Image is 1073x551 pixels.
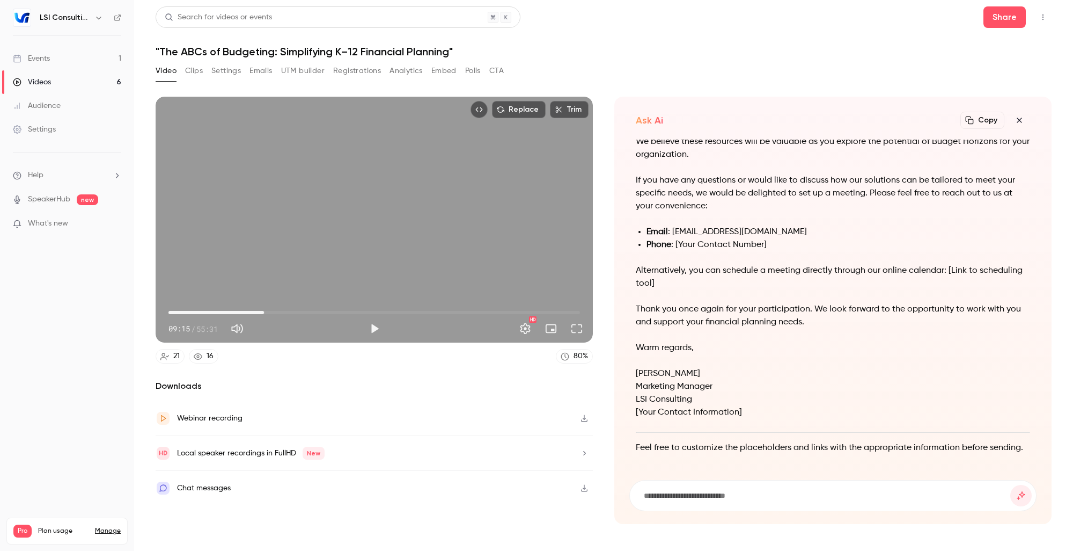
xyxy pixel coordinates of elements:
button: Trim [550,101,589,118]
button: Full screen [566,318,587,339]
a: SpeakerHub [28,194,70,205]
button: Emails [249,62,272,79]
button: Analytics [389,62,423,79]
div: Videos [13,77,51,88]
div: Settings [13,124,56,135]
button: Mute [226,318,248,339]
button: Share [983,6,1026,28]
div: Webinar recording [177,412,242,425]
span: New [303,447,325,460]
span: 09:15 [168,323,190,335]
a: 21 [156,349,185,364]
p: Alternatively, you can schedule a meeting directly through our online calendar: [Link to scheduli... [636,264,1030,290]
a: 80% [556,349,593,364]
button: Turn on miniplayer [540,318,562,339]
span: / [191,323,195,335]
button: Registrations [333,62,381,79]
p: We believe these resources will be valuable as you explore the potential of Budget Horizons for y... [636,135,1030,161]
strong: Phone [646,241,671,249]
div: 16 [207,351,214,362]
p: [PERSON_NAME] Marketing Manager LSI Consulting [Your Contact Information] [636,367,1030,419]
span: Pro [13,525,32,538]
a: Manage [95,527,121,535]
button: Settings [211,62,241,79]
button: UTM builder [281,62,325,79]
li: : [Your Contact Number] [646,238,1030,251]
div: Search for videos or events [165,12,272,23]
div: Local speaker recordings in FullHD [177,447,325,460]
div: 09:15 [168,323,218,335]
button: Embed video [471,101,488,118]
button: Copy [960,112,1004,129]
button: CTA [489,62,504,79]
div: Chat messages [177,482,231,495]
li: : [EMAIL_ADDRESS][DOMAIN_NAME] [646,226,1030,238]
div: Audience [13,100,61,111]
div: Events [13,53,50,64]
span: What's new [28,218,68,229]
button: Clips [185,62,203,79]
p: Thank you once again for your participation. We look forward to the opportunity to work with you ... [636,303,1030,329]
span: 55:31 [196,323,218,335]
span: new [77,194,98,205]
button: Polls [465,62,481,79]
div: 21 [173,351,180,362]
button: Top Bar Actions [1034,9,1052,26]
button: Play [364,318,385,339]
h2: Downloads [156,380,593,393]
button: Video [156,62,177,79]
button: Embed [431,62,457,79]
a: 16 [189,349,218,364]
p: Warm regards, [636,342,1030,354]
button: Settings [515,318,536,339]
h2: Ask Ai [636,114,663,127]
p: If you have any questions or would like to discuss how our solutions can be tailored to meet your... [636,174,1030,213]
img: LSI Consulting [13,9,31,26]
span: Plan usage [38,527,89,535]
h6: LSI Consulting [40,12,90,23]
span: Help [28,170,43,181]
button: Replace [492,101,546,118]
div: HD [529,316,536,323]
p: Feel free to customize the placeholders and links with the appropriate information before sending. [636,441,1030,454]
div: 80 % [574,351,588,362]
h1: "The ABCs of Budgeting: Simplifying K–12 Financial Planning" [156,45,1052,58]
strong: Email [646,228,668,236]
li: help-dropdown-opener [13,170,121,181]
